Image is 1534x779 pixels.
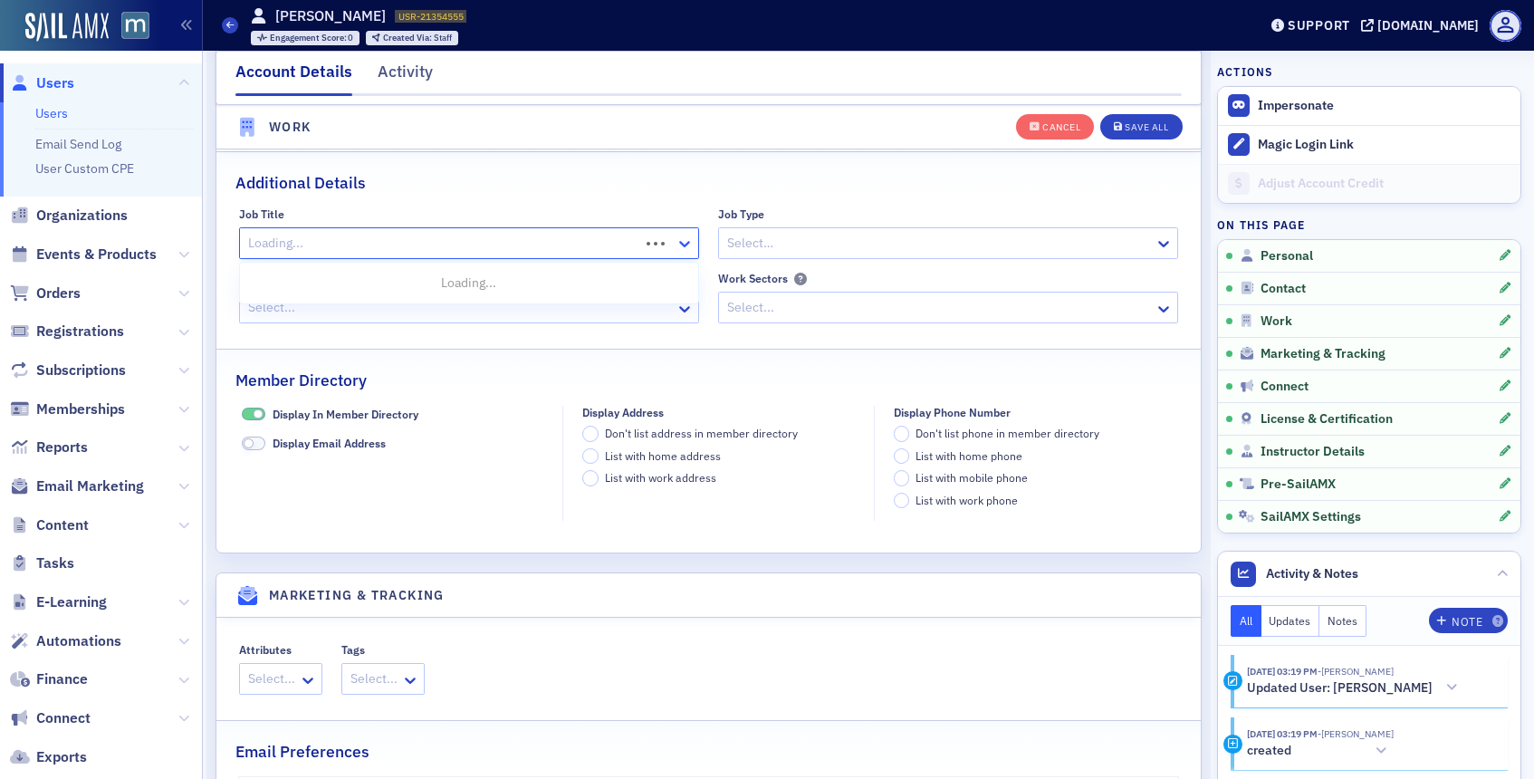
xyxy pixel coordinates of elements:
span: Display Email Address [242,437,265,450]
span: Registrations [36,322,124,341]
span: List with work phone [916,493,1018,507]
span: Don't list address in member directory [605,426,798,440]
span: Content [36,515,89,535]
span: List with home phone [916,448,1022,463]
span: License & Certification [1261,411,1393,428]
span: SailAMX Settings [1261,509,1361,525]
a: Email Marketing [10,476,144,496]
div: 0 [270,34,354,43]
span: Memberships [36,399,125,419]
a: Finance [10,669,88,689]
a: Orders [10,284,81,303]
div: Job Title [239,207,284,221]
div: Activity [1223,671,1242,690]
a: Subscriptions [10,361,126,380]
a: Users [10,73,74,93]
div: Work Sectors [718,272,788,285]
button: Note [1429,608,1508,633]
h4: Actions [1217,63,1273,80]
h2: Member Directory [235,369,367,392]
input: List with work phone [894,493,910,509]
div: Loading... [240,266,698,300]
span: Don't list phone in member directory [916,426,1099,440]
h4: On this page [1217,216,1521,233]
span: Connect [36,708,91,728]
h4: Work [269,117,312,136]
div: Support [1288,17,1350,34]
button: All [1231,605,1261,637]
a: Automations [10,631,121,651]
time: 10/6/2025 03:19 PM [1247,727,1318,740]
button: Updates [1261,605,1320,637]
span: Reports [36,438,88,457]
span: Activity & Notes [1266,564,1358,583]
span: Profile [1490,10,1521,42]
input: List with home phone [894,448,910,465]
h5: Updated User: [PERSON_NAME] [1247,680,1433,697]
a: Reports [10,438,88,457]
a: Adjust Account Credit [1218,164,1520,203]
a: Content [10,515,89,535]
span: Marketing & Tracking [1261,346,1385,362]
span: Personal [1261,248,1313,264]
button: Magic Login Link [1218,125,1520,164]
button: Save All [1100,113,1182,139]
span: Display Email Address [273,436,386,450]
span: Orders [36,284,81,303]
input: Don't list address in member directory [582,426,599,442]
span: Connect [1261,379,1309,395]
div: Note [1452,617,1482,627]
span: Subscriptions [36,361,126,380]
input: List with work address [582,470,599,486]
div: Job Type [718,207,764,221]
span: Exports [36,747,87,767]
input: Don't list phone in member directory [894,426,910,442]
span: E-Learning [36,592,107,612]
span: Email Marketing [36,476,144,496]
span: Created Via : [383,32,434,43]
button: [DOMAIN_NAME] [1361,19,1485,32]
div: Engagement Score: 0 [251,31,360,45]
div: Adjust Account Credit [1258,176,1511,192]
div: Account Details [235,60,352,96]
button: Cancel [1016,113,1094,139]
div: Cancel [1042,122,1080,132]
img: SailAMX [121,12,149,40]
h5: created [1247,743,1291,759]
div: Display Address [582,406,664,419]
span: Engagement Score : [270,32,349,43]
span: Pre-SailAMX [1261,476,1336,493]
span: Organizations [36,206,128,226]
div: Attributes [239,643,292,657]
div: Activity [378,60,433,93]
span: Events & Products [36,245,157,264]
div: [DOMAIN_NAME] [1377,17,1479,34]
a: E-Learning [10,592,107,612]
img: SailAMX [25,13,109,42]
a: Memberships [10,399,125,419]
span: Users [36,73,74,93]
span: Justin Chase [1318,727,1394,740]
button: Notes [1319,605,1366,637]
a: User Custom CPE [35,160,134,177]
span: Contact [1261,281,1306,297]
input: List with mobile phone [894,470,910,486]
time: 10/6/2025 03:19 PM [1247,665,1318,678]
a: Users [35,105,68,121]
input: List with home address [582,448,599,465]
span: List with work address [605,470,716,485]
span: Tasks [36,553,74,573]
h1: [PERSON_NAME] [275,6,386,26]
div: Display Phone Number [894,406,1011,419]
a: Registrations [10,322,124,341]
a: Events & Products [10,245,157,264]
span: Instructor Details [1261,444,1365,460]
button: created [1247,742,1394,761]
button: Impersonate [1258,98,1334,114]
span: List with home address [605,448,721,463]
span: Display In Member Directory [273,407,418,421]
h2: Additional Details [235,171,366,195]
div: Staff [383,34,452,43]
div: Save All [1125,122,1168,132]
